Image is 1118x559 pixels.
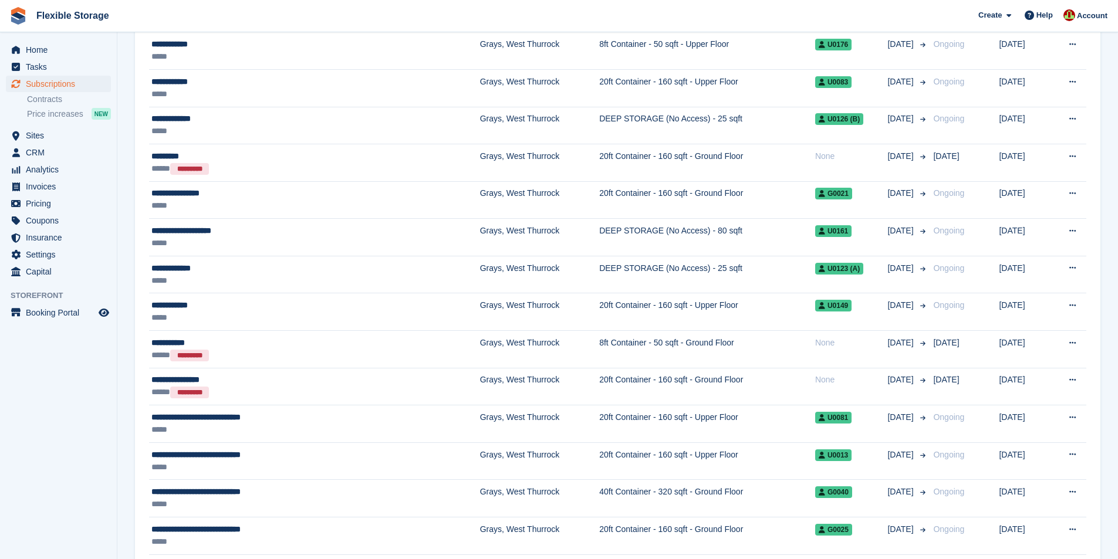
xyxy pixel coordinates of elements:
span: [DATE] [887,411,916,424]
td: 20ft Container - 160 sqft - Upper Floor [599,405,815,443]
span: Settings [26,246,96,263]
span: U0149 [815,300,852,311]
td: [DATE] [999,256,1049,293]
td: [DATE] [999,219,1049,256]
td: DEEP STORAGE (No Access) - 25 sqft [599,256,815,293]
a: menu [6,127,111,144]
a: menu [6,229,111,246]
span: Ongoing [933,487,964,496]
a: Flexible Storage [32,6,114,25]
td: [DATE] [999,405,1049,443]
td: DEEP STORAGE (No Access) - 80 sqft [599,219,815,256]
span: U0081 [815,412,852,424]
span: Price increases [27,109,83,120]
span: Pricing [26,195,96,212]
span: Tasks [26,59,96,75]
span: Capital [26,263,96,280]
a: menu [6,144,111,161]
img: stora-icon-8386f47178a22dfd0bd8f6a31ec36ba5ce8667c1dd55bd0f319d3a0aa187defe.svg [9,7,27,25]
td: Grays, West Thurrock [480,517,599,555]
span: [DATE] [887,337,916,349]
span: Invoices [26,178,96,195]
td: 20ft Container - 160 sqft - Ground Floor [599,517,815,555]
td: [DATE] [999,368,1049,405]
td: [DATE] [999,293,1049,331]
td: Grays, West Thurrock [480,293,599,331]
span: Ongoing [933,412,964,422]
a: menu [6,76,111,92]
div: None [815,150,888,162]
td: [DATE] [999,517,1049,555]
span: G0025 [815,524,852,536]
td: Grays, West Thurrock [480,144,599,182]
td: Grays, West Thurrock [480,69,599,107]
span: Ongoing [933,77,964,86]
span: [DATE] [887,262,916,275]
a: menu [6,263,111,280]
td: Grays, West Thurrock [480,32,599,70]
span: U0083 [815,76,852,88]
span: U0013 [815,449,852,461]
span: Account [1077,10,1107,22]
span: Ongoing [933,450,964,459]
td: 20ft Container - 160 sqft - Upper Floor [599,69,815,107]
div: None [815,374,888,386]
span: [DATE] [887,76,916,88]
img: David Jones [1063,9,1075,21]
span: Ongoing [933,39,964,49]
td: 20ft Container - 160 sqft - Ground Floor [599,368,815,405]
span: Create [978,9,1002,21]
td: 20ft Container - 160 sqft - Upper Floor [599,442,815,480]
a: menu [6,59,111,75]
td: 8ft Container - 50 sqft - Ground Floor [599,331,815,368]
td: Grays, West Thurrock [480,480,599,517]
a: menu [6,161,111,178]
a: menu [6,212,111,229]
span: [DATE] [933,375,959,384]
td: Grays, West Thurrock [480,442,599,480]
span: Booking Portal [26,304,96,321]
td: [DATE] [999,331,1049,368]
span: [DATE] [887,225,916,237]
a: Price increases NEW [27,107,111,120]
a: Preview store [97,306,111,320]
span: Ongoing [933,300,964,310]
a: menu [6,246,111,263]
a: menu [6,195,111,212]
td: [DATE] [999,181,1049,219]
span: [DATE] [887,523,916,536]
span: Ongoing [933,188,964,198]
a: menu [6,304,111,321]
span: Insurance [26,229,96,246]
div: NEW [92,108,111,120]
span: U0176 [815,39,852,50]
td: 20ft Container - 160 sqft - Ground Floor [599,144,815,182]
span: Ongoing [933,524,964,534]
td: Grays, West Thurrock [480,256,599,293]
a: menu [6,178,111,195]
span: Storefront [11,290,117,301]
td: 20ft Container - 160 sqft - Upper Floor [599,293,815,331]
td: [DATE] [999,107,1049,144]
td: [DATE] [999,69,1049,107]
td: [DATE] [999,32,1049,70]
span: Ongoing [933,226,964,235]
td: Grays, West Thurrock [480,331,599,368]
div: None [815,337,888,349]
span: U0123 (a) [815,263,863,275]
span: [DATE] [933,151,959,161]
td: [DATE] [999,144,1049,182]
td: Grays, West Thurrock [480,219,599,256]
span: CRM [26,144,96,161]
span: G0021 [815,188,852,199]
span: [DATE] [887,449,916,461]
span: [DATE] [887,187,916,199]
span: Subscriptions [26,76,96,92]
td: 8ft Container - 50 sqft - Upper Floor [599,32,815,70]
td: [DATE] [999,442,1049,480]
td: Grays, West Thurrock [480,405,599,443]
span: U0126 (b) [815,113,863,125]
td: Grays, West Thurrock [480,107,599,144]
span: [DATE] [887,374,916,386]
td: 20ft Container - 160 sqft - Ground Floor [599,181,815,219]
